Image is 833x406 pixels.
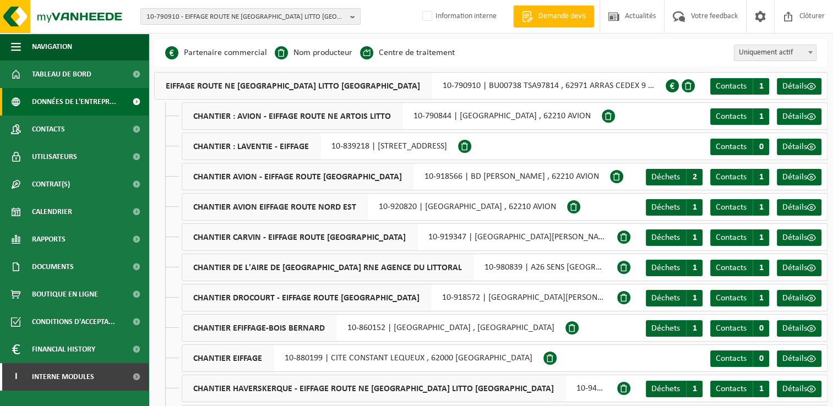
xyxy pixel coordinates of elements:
[32,281,98,308] span: Boutique en ligne
[777,169,821,185] a: Détails
[753,290,769,306] span: 1
[182,163,610,190] div: 10-918566 | BD [PERSON_NAME] , 62210 AVION
[753,139,769,155] span: 0
[651,203,680,212] span: Déchets
[182,284,431,311] span: CHANTIER DROCOURT - EIFFAGE ROUTE [GEOGRAPHIC_DATA]
[716,264,747,272] span: Contacts
[710,108,769,125] a: Contacts 1
[32,226,66,253] span: Rapports
[536,11,589,22] span: Demande devis
[32,336,95,363] span: Financial History
[182,194,368,220] span: CHANTIER AVION EIFFAGE ROUTE NORD EST
[686,169,703,185] span: 2
[710,139,769,155] a: Contacts 0
[734,45,816,61] span: Uniquement actif
[32,308,115,336] span: Conditions d'accepta...
[777,78,821,95] a: Détails
[651,173,680,182] span: Déchets
[182,375,565,402] span: CHANTIER HAVERSKERQUE - EIFFAGE ROUTE NE [GEOGRAPHIC_DATA] LITTO [GEOGRAPHIC_DATA]
[686,229,703,246] span: 1
[140,8,361,25] button: 10-790910 - EIFFAGE ROUTE NE [GEOGRAPHIC_DATA] LITTO [GEOGRAPHIC_DATA] - [GEOGRAPHIC_DATA] CEDEX 9
[182,345,274,371] span: CHANTIER EIFFAGE
[777,108,821,125] a: Détails
[777,139,821,155] a: Détails
[710,260,769,276] a: Contacts 1
[182,375,617,402] div: 10-947556 | [GEOGRAPHIC_DATA] , [GEOGRAPHIC_DATA]
[182,193,567,221] div: 10-920820 | [GEOGRAPHIC_DATA] , 62210 AVION
[360,45,455,61] li: Centre de traitement
[716,82,747,91] span: Contacts
[32,171,70,198] span: Contrat(s)
[716,203,747,212] span: Contacts
[32,363,94,391] span: Interne modules
[182,314,565,342] div: 10-860152 | [GEOGRAPHIC_DATA] , [GEOGRAPHIC_DATA]
[646,169,703,185] a: Déchets 2
[753,108,769,125] span: 1
[777,199,821,216] a: Détails
[420,8,497,25] label: Information interne
[182,163,413,190] span: CHANTIER AVION - EIFFAGE ROUTE [GEOGRAPHIC_DATA]
[716,294,747,303] span: Contacts
[777,381,821,397] a: Détails
[782,142,807,151] span: Détails
[716,142,747,151] span: Contacts
[651,324,680,333] span: Déchets
[782,233,807,242] span: Détails
[777,320,821,337] a: Détails
[753,229,769,246] span: 1
[782,385,807,393] span: Détails
[777,290,821,306] a: Détails
[716,354,747,363] span: Contacts
[782,112,807,121] span: Détails
[182,284,617,311] div: 10-918572 | [GEOGRAPHIC_DATA][PERSON_NAME][DATE]
[32,88,116,116] span: Données de l'entrepr...
[646,260,703,276] a: Déchets 1
[646,381,703,397] a: Déchets 1
[651,264,680,272] span: Déchets
[710,169,769,185] a: Contacts 1
[716,233,747,242] span: Contacts
[32,33,72,61] span: Navigation
[777,350,821,367] a: Détails
[782,82,807,91] span: Détails
[782,294,807,303] span: Détails
[686,290,703,306] span: 1
[753,78,769,95] span: 1
[782,203,807,212] span: Détails
[154,72,666,100] div: 10-790910 | BU00738 TSA97814 , 62971 ARRAS CEDEX 9 |
[686,260,703,276] span: 1
[513,6,594,28] a: Demande devis
[651,385,680,393] span: Déchets
[710,350,769,367] a: Contacts 0
[716,112,747,121] span: Contacts
[686,199,703,216] span: 1
[182,103,402,129] span: CHANTIER : AVION - EIFFAGE ROUTE NE ARTOIS LITTO
[146,9,346,25] span: 10-790910 - EIFFAGE ROUTE NE [GEOGRAPHIC_DATA] LITTO [GEOGRAPHIC_DATA] - [GEOGRAPHIC_DATA] CEDEX 9
[753,169,769,185] span: 1
[651,294,680,303] span: Déchets
[32,116,65,143] span: Contacts
[753,381,769,397] span: 1
[32,198,72,226] span: Calendrier
[651,233,680,242] span: Déchets
[716,324,747,333] span: Contacts
[710,381,769,397] a: Contacts 1
[710,320,769,337] a: Contacts 0
[182,224,417,250] span: CHANTIER CARVIN - EIFFAGE ROUTE [GEOGRAPHIC_DATA]
[753,320,769,337] span: 0
[182,254,617,281] div: 10-980839 | A26 SENS [GEOGRAPHIC_DATA] VERS [GEOGRAPHIC_DATA] , [GEOGRAPHIC_DATA][PERSON_NAME]
[686,320,703,337] span: 1
[646,320,703,337] a: Déchets 1
[275,45,352,61] li: Nom producteur
[710,78,769,95] a: Contacts 1
[646,229,703,246] a: Déchets 1
[782,264,807,272] span: Détails
[753,199,769,216] span: 1
[777,229,821,246] a: Détails
[182,133,320,160] span: CHANTIER : LAVENTIE - EIFFAGE
[753,350,769,367] span: 0
[32,61,91,88] span: Tableau de bord
[710,229,769,246] a: Contacts 1
[165,45,267,61] li: Partenaire commercial
[782,324,807,333] span: Détails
